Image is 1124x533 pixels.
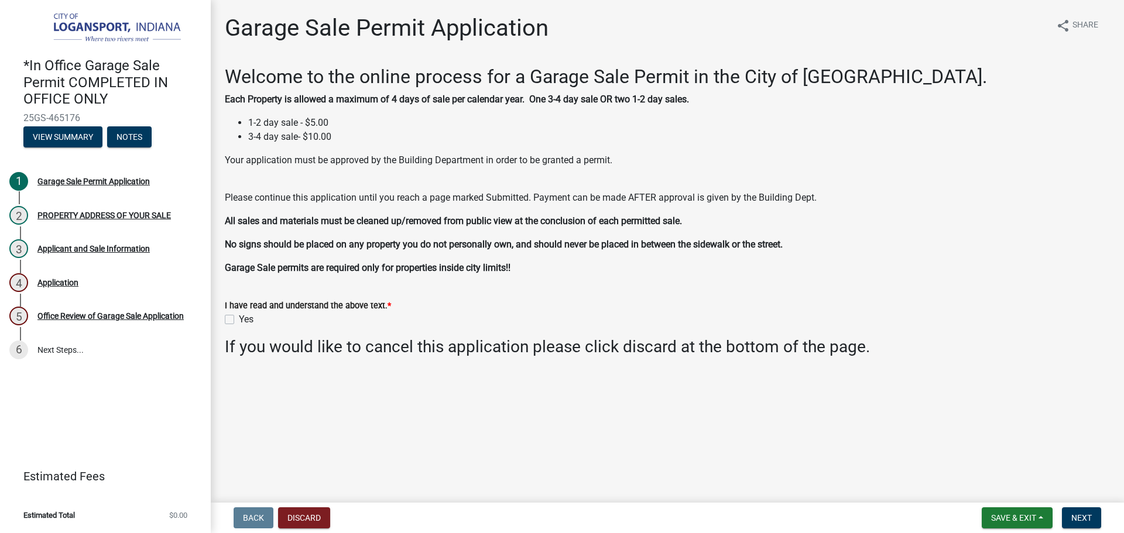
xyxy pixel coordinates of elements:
[225,239,783,250] strong: No signs should be placed on any property you do not personally own, and should never be placed i...
[225,215,682,226] strong: All sales and materials must be cleaned up/removed from public view at the conclusion of each per...
[239,312,253,326] label: Yes
[225,262,510,273] strong: Garage Sale permits are required only for properties inside city limits!!
[23,57,201,108] h4: *In Office Garage Sale Permit COMPLETED IN OFFICE ONLY
[9,206,28,225] div: 2
[278,507,330,528] button: Discard
[248,116,1110,130] li: 1-2 day sale - $5.00
[1056,19,1070,33] i: share
[225,66,1110,88] h2: Welcome to the online process for a Garage Sale Permit in the City of [GEOGRAPHIC_DATA].
[23,511,75,519] span: Estimated Total
[225,337,1110,357] h3: If you would like to cancel this application please click discard at the bottom of the page.
[225,191,1110,205] p: Please continue this application until you reach a page marked Submitted. Payment can be made AFT...
[243,513,264,522] span: Back
[23,12,192,45] img: City of Logansport, Indiana
[225,302,391,310] label: I have read and understand the above text.
[107,126,152,147] button: Notes
[9,239,28,258] div: 3
[37,211,171,219] div: PROPERTY ADDRESS OF YOUR SALE
[169,511,187,519] span: $0.00
[23,112,187,123] span: 25GS-465176
[225,94,689,105] strong: Each Property is allowed a maximum of 4 days of sale per calendar year. One 3-4 day sale OR two 1...
[9,273,28,292] div: 4
[248,130,1110,144] li: 3-4 day sale- $10.00
[225,153,1110,181] p: Your application must be approved by the Building Department in order to be granted a permit.
[9,341,28,359] div: 6
[37,245,150,253] div: Applicant and Sale Information
[982,507,1053,528] button: Save & Exit
[37,278,78,287] div: Application
[1062,507,1101,528] button: Next
[1072,19,1098,33] span: Share
[9,172,28,191] div: 1
[225,14,549,42] h1: Garage Sale Permit Application
[991,513,1036,522] span: Save & Exit
[23,126,102,147] button: View Summary
[107,133,152,142] wm-modal-confirm: Notes
[37,177,150,185] div: Garage Sale Permit Application
[23,133,102,142] wm-modal-confirm: Summary
[9,465,192,488] a: Estimated Fees
[234,507,273,528] button: Back
[1071,513,1092,522] span: Next
[37,312,184,320] div: Office Review of Garage Sale Application
[9,307,28,325] div: 5
[1047,14,1108,37] button: shareShare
